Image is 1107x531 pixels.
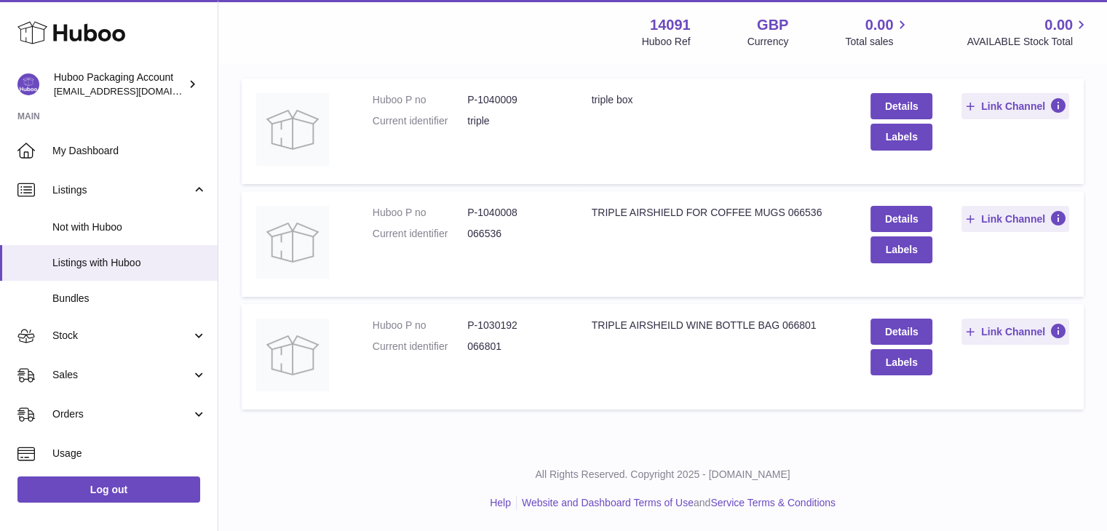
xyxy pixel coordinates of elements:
a: Details [870,93,932,119]
span: 0.00 [865,15,894,35]
span: Sales [52,368,191,382]
dt: Current identifier [373,114,467,128]
button: Link Channel [961,93,1069,119]
div: TRIPLE AIRSHIELD FOR COFFEE MUGS 066536 [592,206,842,220]
span: My Dashboard [52,144,207,158]
a: Log out [17,476,200,503]
a: Website and Dashboard Terms of Use [522,497,694,508]
span: Link Channel [981,325,1045,338]
a: Service Terms & Conditions [710,497,836,508]
p: All Rights Reserved. Copyright 2025 - [DOMAIN_NAME] [230,468,1095,482]
li: and [517,496,836,510]
dt: Current identifier [373,340,467,354]
div: TRIPLE AIRSHEILD WINE BOTTLE BAG 066801 [592,319,842,332]
span: Usage [52,447,207,460]
a: 0.00 Total sales [845,15,910,49]
dd: P-1040009 [467,93,562,107]
div: Huboo Ref [642,35,691,49]
span: Link Channel [981,100,1045,113]
strong: GBP [757,15,788,35]
img: triple box [256,93,329,166]
a: Help [490,497,511,508]
span: Link Channel [981,212,1045,225]
dd: P-1030192 [467,319,562,332]
button: Link Channel [961,206,1069,232]
a: Details [870,206,932,232]
span: Not with Huboo [52,220,207,234]
button: Labels [870,236,932,263]
span: Orders [52,407,191,421]
dt: Huboo P no [373,319,467,332]
dd: P-1040008 [467,206,562,220]
span: Bundles [52,292,207,306]
span: Listings [52,183,191,197]
dt: Current identifier [373,227,467,241]
img: internalAdmin-14091@internal.huboo.com [17,73,39,95]
a: Details [870,319,932,345]
div: Huboo Packaging Account [54,71,185,98]
a: 0.00 AVAILABLE Stock Total [967,15,1090,49]
dd: 066536 [467,227,562,241]
dd: triple [467,114,562,128]
span: Stock [52,329,191,343]
button: Labels [870,124,932,150]
img: TRIPLE AIRSHIELD FOR COFFEE MUGS 066536 [256,206,329,279]
span: 0.00 [1044,15,1073,35]
div: triple box [592,93,842,107]
strong: 14091 [650,15,691,35]
div: Currency [747,35,789,49]
button: Link Channel [961,319,1069,345]
span: Total sales [845,35,910,49]
img: TRIPLE AIRSHEILD WINE BOTTLE BAG 066801 [256,319,329,391]
button: Labels [870,349,932,375]
span: AVAILABLE Stock Total [967,35,1090,49]
span: [EMAIL_ADDRESS][DOMAIN_NAME] [54,85,214,97]
span: Listings with Huboo [52,256,207,270]
dt: Huboo P no [373,93,467,107]
dd: 066801 [467,340,562,354]
dt: Huboo P no [373,206,467,220]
